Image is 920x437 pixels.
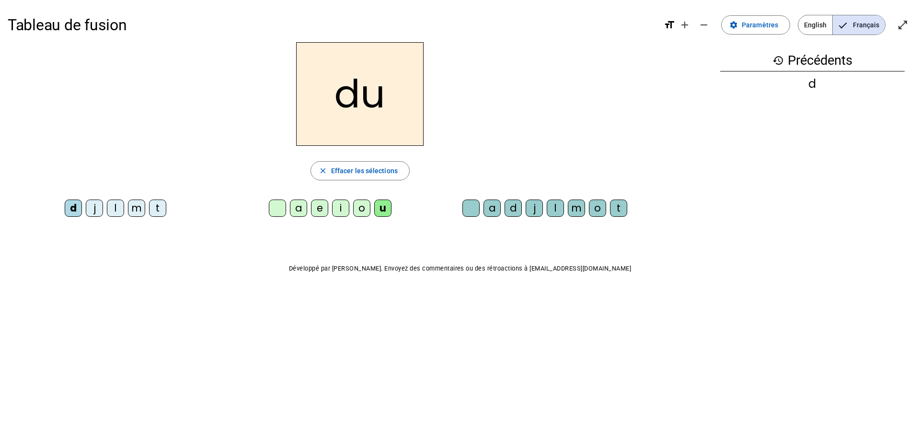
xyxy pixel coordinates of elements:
[742,19,778,31] span: Paramètres
[8,263,912,274] p: Développé par [PERSON_NAME]. Envoyez des commentaires ou des rétroactions à [EMAIL_ADDRESS][DOMAI...
[798,15,885,35] mat-button-toggle-group: Language selection
[547,200,564,217] div: l
[65,200,82,217] div: d
[698,19,710,31] mat-icon: remove
[483,200,501,217] div: a
[505,200,522,217] div: d
[833,15,885,35] span: Français
[311,200,328,217] div: e
[610,200,627,217] div: t
[694,15,713,35] button: Diminuer la taille de la police
[332,200,349,217] div: i
[798,15,832,35] span: English
[675,15,694,35] button: Augmenter la taille de la police
[86,200,103,217] div: j
[679,19,690,31] mat-icon: add
[720,50,905,71] h3: Précédents
[772,55,784,66] mat-icon: history
[353,200,370,217] div: o
[589,200,606,217] div: o
[664,19,675,31] mat-icon: format_size
[374,200,391,217] div: u
[290,200,307,217] div: a
[319,166,327,175] mat-icon: close
[729,21,738,29] mat-icon: settings
[893,15,912,35] button: Entrer en plein écran
[897,19,908,31] mat-icon: open_in_full
[721,15,790,35] button: Paramètres
[526,200,543,217] div: j
[720,78,905,90] div: d
[331,165,398,177] span: Effacer les sélections
[8,10,656,40] h1: Tableau de fusion
[310,161,410,180] button: Effacer les sélections
[568,200,585,217] div: m
[149,200,166,217] div: t
[296,42,424,146] h2: du
[107,200,124,217] div: l
[128,200,145,217] div: m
